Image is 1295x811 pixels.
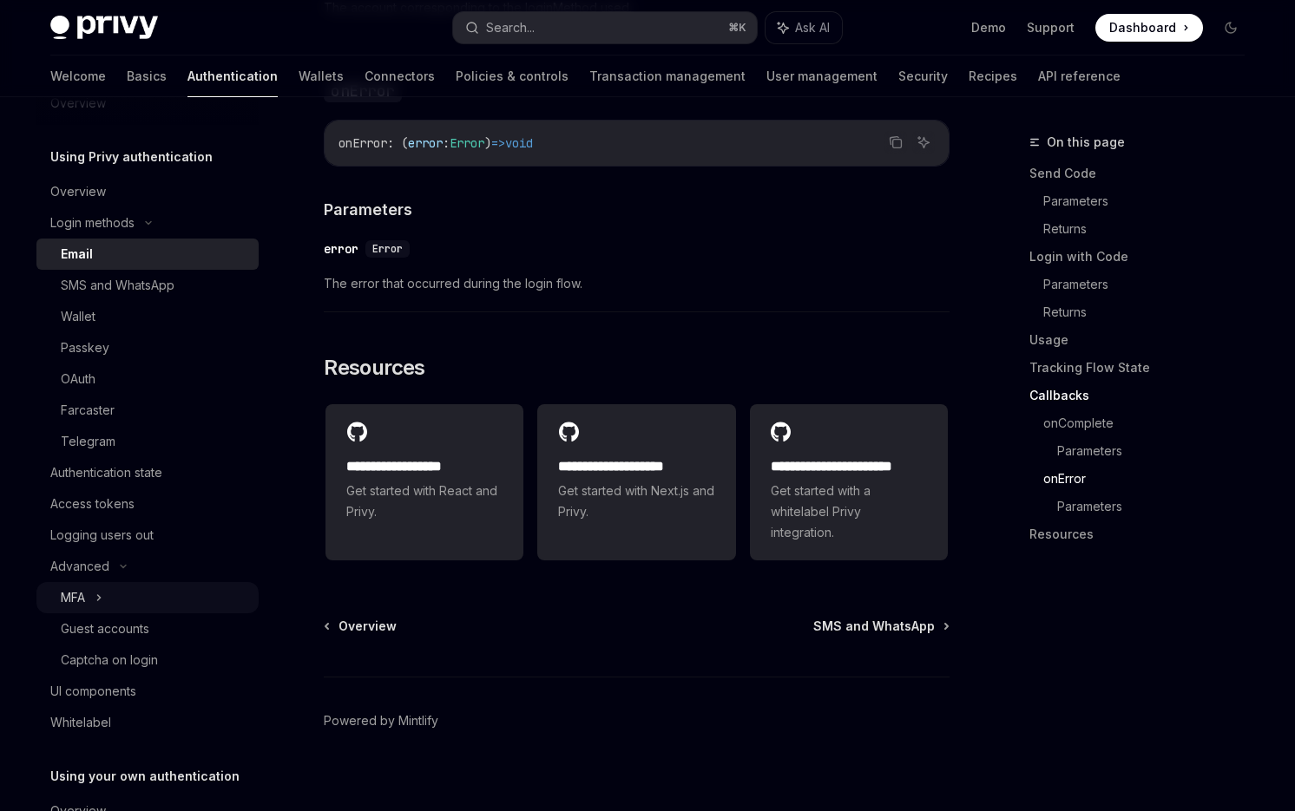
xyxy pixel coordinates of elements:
a: Login with Code [1029,243,1259,271]
button: Copy the contents from the code block [884,131,907,154]
h5: Using Privy authentication [50,147,213,167]
a: Wallets [299,56,344,97]
a: SMS and WhatsApp [36,270,259,301]
a: Dashboard [1095,14,1203,42]
span: Error [450,135,484,151]
div: Wallet [61,306,95,327]
a: Captcha on login [36,644,259,676]
a: Basics [127,56,167,97]
div: error [324,240,358,258]
a: Connectors [365,56,435,97]
span: ) [484,135,491,151]
a: API reference [1038,56,1121,97]
span: Parameters [324,198,412,221]
a: Overview [36,176,259,207]
span: => [491,135,505,151]
span: SMS and WhatsApp [813,618,935,635]
a: onComplete [1043,409,1259,437]
a: Callbacks [1029,382,1259,409]
div: Email [61,244,93,265]
div: Passkey [61,337,109,358]
a: Overview [325,618,397,635]
div: Captcha on login [61,650,158,670]
a: Telegram [36,426,259,457]
a: Support [1027,19,1075,36]
span: Get started with a whitelabel Privy integration. [771,481,927,543]
span: ⌘ K [728,21,746,35]
span: Ask AI [795,19,830,36]
a: Access tokens [36,488,259,520]
div: Advanced [50,556,109,577]
a: Recipes [969,56,1017,97]
a: Parameters [1043,271,1259,298]
div: Farcaster [61,400,115,421]
a: Farcaster [36,395,259,426]
a: Guest accounts [36,613,259,644]
a: Security [898,56,948,97]
a: Passkey [36,332,259,363]
span: Get started with Next.js and Privy. [558,481,714,522]
span: Dashboard [1109,19,1176,36]
a: Authentication state [36,457,259,488]
a: Parameters [1057,437,1259,465]
a: Logging users out [36,520,259,551]
a: Powered by Mintlify [324,712,438,729]
span: : [443,135,450,151]
span: : ( [387,135,408,151]
a: Wallet [36,301,259,332]
a: Policies & controls [456,56,569,97]
span: On this page [1047,132,1125,153]
button: Ask AI [766,12,842,43]
a: Returns [1043,298,1259,326]
a: Authentication [187,56,278,97]
a: Returns [1043,215,1259,243]
a: Whitelabel [36,707,259,738]
div: Guest accounts [61,618,149,639]
div: Logging users out [50,525,154,546]
button: Toggle dark mode [1217,14,1245,42]
div: Overview [50,181,106,202]
div: Authentication state [50,462,162,483]
span: void [505,135,533,151]
div: Search... [486,17,535,38]
button: Search...⌘K [453,12,757,43]
h5: Using your own authentication [50,766,240,787]
a: Resources [1029,520,1259,548]
a: Usage [1029,326,1259,354]
div: Telegram [61,431,115,452]
a: UI components [36,676,259,707]
a: OAuth [36,363,259,395]
span: onError [339,135,387,151]
a: Welcome [50,56,106,97]
a: Send Code [1029,160,1259,187]
a: Demo [971,19,1006,36]
a: onError [1043,465,1259,493]
div: Login methods [50,213,135,233]
a: SMS and WhatsApp [813,618,948,635]
div: MFA [61,587,85,608]
div: UI components [50,681,136,702]
a: Parameters [1043,187,1259,215]
a: User management [766,56,878,97]
div: OAuth [61,369,95,389]
div: SMS and WhatsApp [61,275,174,296]
a: Email [36,239,259,270]
div: Whitelabel [50,712,111,733]
span: error [408,135,443,151]
button: Ask AI [912,131,935,154]
a: Tracking Flow State [1029,354,1259,382]
a: Transaction management [589,56,746,97]
a: Parameters [1057,493,1259,520]
div: Access tokens [50,494,135,514]
img: dark logo [50,16,158,40]
span: The error that occurred during the login flow. [324,273,950,294]
span: Resources [324,354,425,382]
span: Get started with React and Privy. [346,481,503,522]
span: Error [372,242,403,256]
span: Overview [339,618,397,635]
